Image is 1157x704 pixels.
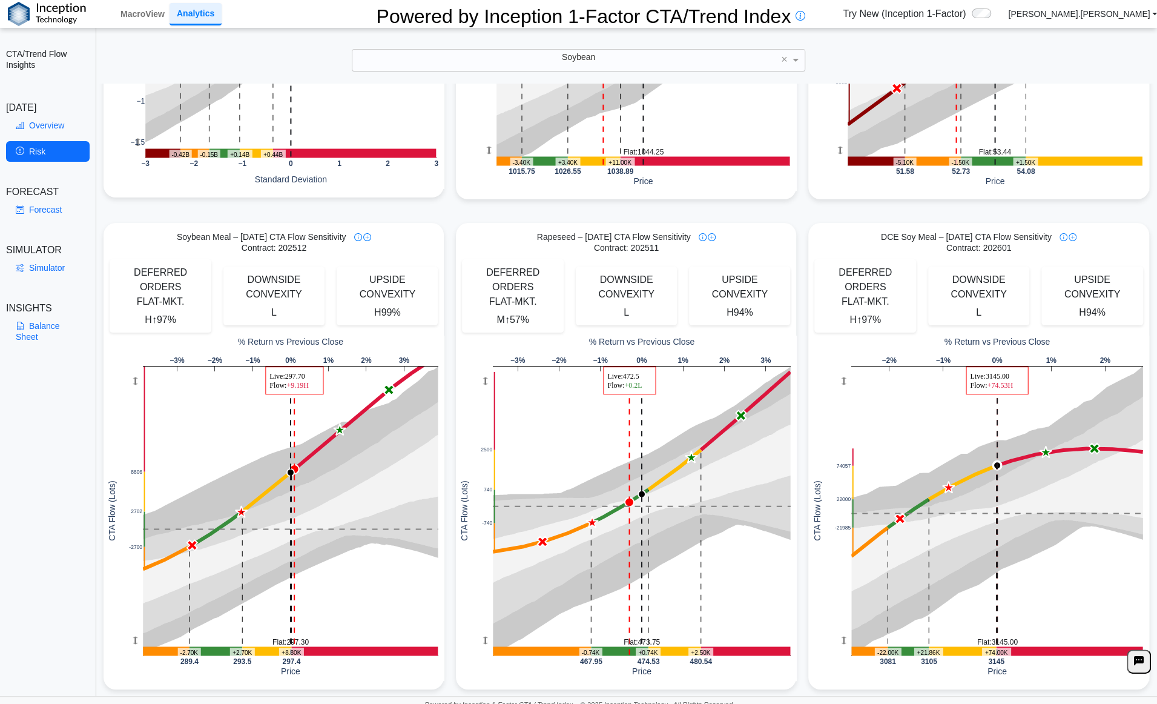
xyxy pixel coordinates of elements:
[510,314,529,324] span: 57%
[363,233,371,241] img: plus-icon.svg
[934,273,1023,302] div: DOWNSIDE CONVEXITY
[157,314,176,324] span: 97%
[116,265,205,309] div: DEFERRED ORDERS FLAT-MKT.
[1086,307,1106,317] span: 94%
[6,316,90,347] a: Balance Sheet
[6,257,90,278] a: Simulator
[582,273,671,302] div: DOWNSIDE CONVEXITY
[562,52,595,62] span: Soybean
[699,233,707,241] img: info-icon.svg
[1069,233,1076,241] img: plus-icon.svg
[242,242,306,253] span: Contract: 202512
[846,314,884,325] span: H
[537,231,691,242] span: Rapeseed – [DATE] CTA Flow Sensitivity
[493,314,532,325] span: M
[734,307,753,317] span: 94%
[820,265,909,309] div: DEFERRED ORDERS FLAT-MKT.
[371,307,404,317] span: H
[381,307,401,317] span: 99%
[973,307,984,317] span: L
[881,231,1052,242] span: DCE Soy Meal – [DATE] CTA Flow Sensitivity
[268,307,280,317] span: L
[1047,273,1136,302] div: UPSIDE CONVEXITY
[354,233,362,241] img: info-icon.svg
[708,233,716,241] img: plus-icon.svg
[1008,8,1157,19] a: [PERSON_NAME].[PERSON_NAME]
[229,273,318,302] div: DOWNSIDE CONVEXITY
[724,307,756,317] span: H
[6,243,90,257] div: SIMULATOR
[6,48,90,70] h2: CTA/Trend Flow Insights
[177,231,346,242] span: Soybean Meal – [DATE] CTA Flow Sensitivity
[152,314,157,324] span: ↑
[6,141,90,162] a: Risk
[594,242,659,253] span: Contract: 202511
[6,199,90,220] a: Forecast
[6,301,90,316] div: INSIGHTS
[505,314,510,324] span: ↑
[857,314,862,324] span: ↑
[1060,233,1067,241] img: info-icon.svg
[946,242,1011,253] span: Contract: 202601
[468,265,557,309] div: DEFERRED ORDERS FLAT-MKT.
[6,115,90,136] a: Overview
[621,307,632,317] span: L
[843,7,966,21] span: Try New (Inception 1-Factor)
[695,273,784,302] div: UPSIDE CONVEXITY
[862,314,881,324] span: 97%
[781,54,788,65] span: ×
[779,50,789,71] span: Clear value
[142,314,179,325] span: H
[8,2,86,26] img: logo%20black.png
[170,3,222,25] a: Analytics
[6,101,90,115] div: [DATE]
[1076,307,1109,317] span: H
[343,273,432,302] div: UPSIDE CONVEXITY
[6,185,90,199] div: FORECAST
[116,4,170,24] a: MacroView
